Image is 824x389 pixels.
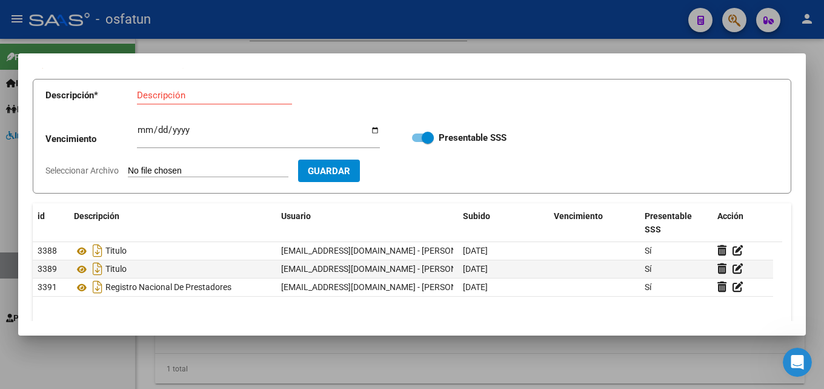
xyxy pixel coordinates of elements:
[33,203,69,243] datatable-header-cell: id
[105,283,231,293] span: Registro Nacional De Prestadores
[38,282,57,292] span: 3391
[90,241,105,260] i: Descargar documento
[439,132,507,143] strong: Presentable SSS
[783,348,812,377] iframe: Intercom live chat
[45,132,137,146] p: Vencimiento
[717,211,743,221] span: Acción
[33,44,777,69] i: - En este fichero se sube la documentación que respalda el vínculo con la Obra Social (contrato, ...
[38,246,57,255] span: 3388
[74,211,119,221] span: Descripción
[308,166,350,177] span: Guardar
[281,264,487,274] span: [EMAIL_ADDRESS][DOMAIN_NAME] - [PERSON_NAME]
[645,264,651,274] span: Sí
[645,282,651,292] span: Sí
[640,203,713,243] datatable-header-cell: Presentable SSS
[69,203,276,243] datatable-header-cell: Descripción
[554,211,603,221] span: Vencimiento
[276,203,458,243] datatable-header-cell: Usuario
[90,277,105,297] i: Descargar documento
[463,264,488,274] span: [DATE]
[45,89,137,103] p: Descripción
[463,282,488,292] span: [DATE]
[281,211,311,221] span: Usuario
[463,211,490,221] span: Subido
[645,211,692,235] span: Presentable SSS
[45,166,119,175] span: Seleccionar Archivo
[645,246,651,255] span: Sí
[713,203,773,243] datatable-header-cell: Acción
[298,160,360,182] button: Guardar
[105,246,127,256] span: Titulo
[458,203,549,243] datatable-header-cell: Subido
[38,211,45,221] span: id
[105,265,127,274] span: Titulo
[281,282,487,292] span: [EMAIL_ADDRESS][DOMAIN_NAME] - [PERSON_NAME]
[38,264,57,274] span: 3389
[549,203,640,243] datatable-header-cell: Vencimiento
[281,246,487,255] span: [EMAIL_ADDRESS][DOMAIN_NAME] - [PERSON_NAME]
[463,246,488,255] span: [DATE]
[90,259,105,279] i: Descargar documento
